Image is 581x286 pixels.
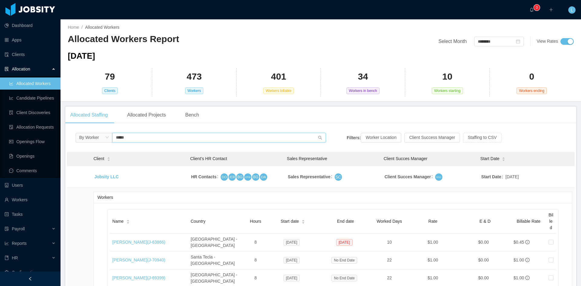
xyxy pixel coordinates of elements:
[5,227,9,231] i: icon: file-protect
[377,219,402,224] span: Worked Days
[525,240,530,244] span: info-circle
[94,156,104,162] span: Client
[237,174,243,180] span: BG
[301,221,305,223] i: icon: caret-down
[9,121,56,133] a: icon: file-doneAllocation Requests
[94,174,119,179] a: Jobsity LLC
[180,107,204,123] div: Bench
[79,133,99,142] div: By Worker
[301,219,305,223] div: Sort
[250,219,261,224] span: Hours
[191,174,217,179] strong: HR Contacts
[428,219,438,224] span: Rate
[358,71,368,83] h2: 34
[288,174,330,179] strong: Sales Representative
[407,234,459,251] td: $1.00
[479,219,491,224] span: E & D
[336,239,353,246] span: [DATE]
[102,87,118,94] span: Clients
[384,156,428,161] span: Client Succes Manager
[505,174,519,180] span: [DATE]
[107,159,110,160] i: icon: caret-down
[222,174,227,180] span: DO
[105,136,109,140] i: icon: down
[245,251,266,269] td: 8
[187,71,202,83] h2: 473
[9,150,56,162] a: icon: file-textOpenings
[284,275,300,281] span: [DATE]
[517,87,547,94] span: Workers ending
[245,175,251,179] span: CFW
[534,5,540,11] sup: 0
[68,33,321,45] h2: Allocated Workers Report
[514,275,524,281] div: $1.00
[5,256,9,260] i: icon: book
[442,71,452,83] h2: 10
[126,221,130,223] i: icon: caret-down
[281,218,299,225] span: Start date
[438,39,467,44] span: Select Month
[514,257,524,263] div: $1.00
[436,175,441,179] span: DOO
[516,39,520,44] i: icon: calendar
[502,159,505,160] i: icon: caret-down
[537,39,558,44] span: View Rates
[346,87,379,94] span: Workers in bench
[502,156,505,158] i: icon: caret-up
[188,234,245,251] td: [GEOGRAPHIC_DATA] - [GEOGRAPHIC_DATA]
[478,275,489,280] span: $0.00
[81,25,83,30] span: /
[385,174,431,179] strong: Client Succes Manager
[284,257,300,264] span: [DATE]
[514,239,524,245] div: $0.45
[502,156,505,160] div: Sort
[331,275,357,281] span: No End Date
[253,174,258,180] span: BG
[301,219,305,221] i: icon: caret-up
[263,87,294,94] span: Workers billable
[185,87,203,94] span: Workers
[318,136,322,140] i: icon: search
[407,251,459,269] td: $1.00
[5,208,56,220] a: icon: profileTasks
[5,194,56,206] a: icon: userWorkers
[287,156,327,161] span: Sales Representative
[271,71,286,83] h2: 401
[126,219,130,221] i: icon: caret-up
[5,34,56,46] a: icon: appstoreApps
[5,48,56,61] a: icon: auditClients
[517,219,540,224] span: Billable Rate
[361,133,401,143] button: Worker Location
[530,8,534,12] i: icon: bell
[478,240,489,245] span: $0.00
[549,212,553,230] span: Billed
[12,255,18,260] span: HR
[105,71,115,83] h2: 79
[9,165,56,177] a: icon: messageComments
[112,275,165,280] a: [PERSON_NAME](J-69399)
[5,67,9,71] i: icon: solution
[68,25,79,30] a: Home
[122,107,171,123] div: Allocated Projects
[481,174,501,179] strong: Start Date
[97,192,568,203] div: Workers
[9,107,56,119] a: icon: file-searchClient Discoveries
[480,156,499,162] span: Start Date
[112,218,123,225] span: Name
[331,257,357,264] span: No End Date
[372,234,407,251] td: 10
[9,77,56,90] a: icon: line-chartAllocated Workers
[191,219,205,224] span: Country
[107,156,110,160] div: Sort
[107,156,110,158] i: icon: caret-up
[478,258,489,262] span: $0.00
[85,25,119,30] span: Allocated Workers
[404,133,460,143] button: Client Success Manager
[525,276,530,280] span: info-circle
[12,241,27,246] span: Reports
[335,173,341,181] span: SC
[5,179,56,191] a: icon: robotUsers
[68,51,95,61] span: [DATE]
[12,67,30,71] span: Allocation
[126,219,130,223] div: Sort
